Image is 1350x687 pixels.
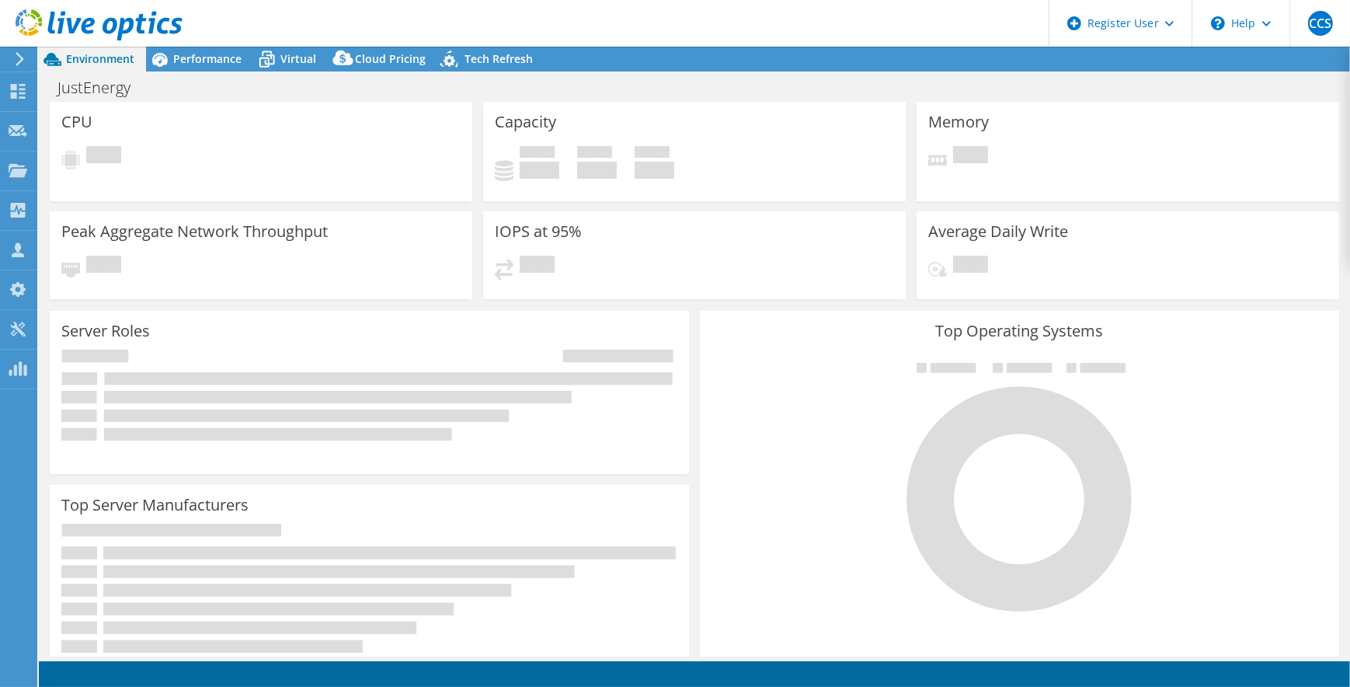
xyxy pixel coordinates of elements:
[928,223,1068,240] h3: Average Daily Write
[520,256,555,277] span: Pending
[953,256,988,277] span: Pending
[520,162,559,179] h4: 0 GiB
[50,79,155,96] h1: JustEnergy
[61,223,328,240] h3: Peak Aggregate Network Throughput
[635,146,670,162] span: Total
[280,51,316,66] span: Virtual
[495,113,556,131] h3: Capacity
[953,146,988,167] span: Pending
[495,223,582,240] h3: IOPS at 95%
[61,497,249,514] h3: Top Server Manufacturers
[577,162,617,179] h4: 0 GiB
[86,256,121,277] span: Pending
[355,51,426,66] span: Cloud Pricing
[61,113,92,131] h3: CPU
[173,51,242,66] span: Performance
[464,51,533,66] span: Tech Refresh
[1308,11,1333,36] span: CCS
[66,51,134,66] span: Environment
[86,146,121,167] span: Pending
[520,146,555,162] span: Used
[635,162,674,179] h4: 0 GiB
[1211,16,1225,30] svg: \n
[928,113,989,131] h3: Memory
[577,146,612,162] span: Free
[61,323,150,340] h3: Server Roles
[712,323,1327,340] h3: Top Operating Systems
